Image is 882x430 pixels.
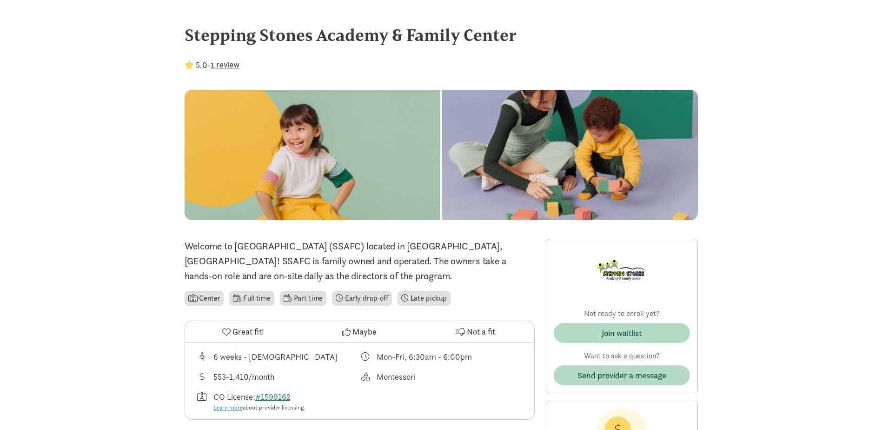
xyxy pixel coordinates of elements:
button: Maybe [301,321,418,343]
div: License number [196,390,360,412]
span: Not a fit [467,325,495,338]
a: #1599162 [255,391,291,402]
div: Average tuition for this program [196,370,360,383]
li: Full time [229,291,274,306]
button: Not a fit [418,321,534,343]
span: Maybe [352,325,377,338]
img: Provider logo [594,247,650,297]
div: Montessori [377,370,416,383]
div: Join waitlist [602,327,642,339]
a: Learn more [213,403,243,411]
div: about provider licensing. [213,403,305,412]
div: Stepping Stones Academy & Family Center [185,22,698,47]
div: CO License: [213,390,305,412]
li: Part time [280,291,326,306]
p: Want to ask a question? [554,350,690,362]
li: Late pickup [398,291,451,306]
span: Send provider a message [577,369,666,382]
div: Mon-Fri, 6:30am - 6:00pm [377,350,472,363]
div: 553-1,410/month [213,370,274,383]
p: Not ready to enroll yet? [554,308,690,319]
span: Great fit! [232,325,264,338]
div: Age range for children that this provider cares for [196,350,360,363]
div: 6 weeks - [DEMOGRAPHIC_DATA] [213,350,338,363]
li: Early drop-off [332,291,392,306]
strong: 5.0 [196,60,207,70]
div: This provider's education philosophy [359,370,523,383]
div: Class schedule [359,350,523,363]
button: Send provider a message [554,365,690,385]
p: Welcome to [GEOGRAPHIC_DATA] (SSAFC) located in [GEOGRAPHIC_DATA], [GEOGRAPHIC_DATA]! SSAFC is fa... [185,239,535,283]
button: Join waitlist [554,323,690,343]
li: Center [185,291,224,306]
button: 1 review [211,58,239,71]
div: - [185,59,239,71]
button: Great fit! [185,321,301,343]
